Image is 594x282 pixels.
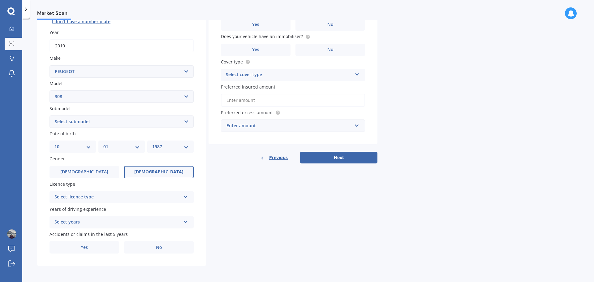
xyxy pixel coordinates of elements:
span: Yes [252,22,259,27]
button: Next [300,152,377,163]
div: Enter amount [226,122,352,129]
span: [DEMOGRAPHIC_DATA] [60,169,108,175]
span: Yes [252,47,259,52]
input: YYYY [49,39,194,52]
span: [DEMOGRAPHIC_DATA] [134,169,183,175]
div: Select years [54,219,181,226]
span: Market Scan [37,10,71,19]
span: Preferred insured amount [221,84,275,90]
span: Year [49,29,59,35]
span: No [156,245,162,250]
span: Does your vehicle have an immobiliser? [221,34,303,40]
span: Yes [81,245,88,250]
span: No [327,22,334,27]
input: Enter amount [221,94,365,107]
span: No [327,47,334,52]
span: Preferred excess amount [221,110,273,115]
span: Submodel [49,106,71,111]
span: Date of birth [49,131,76,137]
span: Licence type [49,181,75,187]
span: Previous [269,153,288,162]
span: Years of driving experience [49,206,106,212]
span: Make [49,55,61,61]
span: Cover type [221,59,243,65]
div: Select cover type [226,71,352,79]
button: I don’t have a number plate [49,17,113,27]
img: picture [7,229,16,239]
div: Select licence type [54,193,181,201]
span: Gender [49,156,65,162]
span: Accidents or claims in the last 5 years [49,231,128,237]
span: Model [49,80,62,86]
